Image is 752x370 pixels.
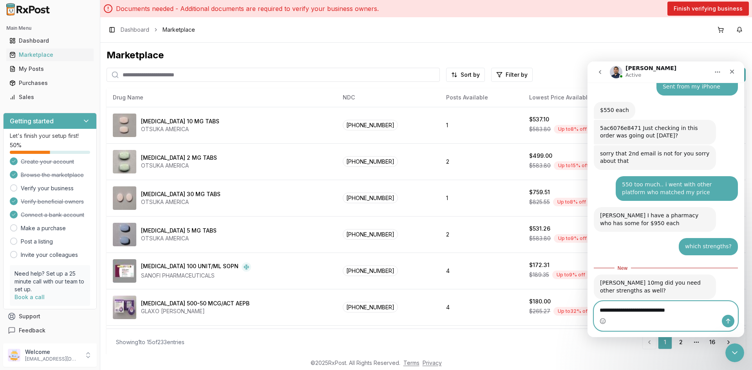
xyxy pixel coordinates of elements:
[3,3,53,16] img: RxPost Logo
[705,335,719,349] a: 16
[491,68,533,82] button: Filter by
[9,37,90,45] div: Dashboard
[3,49,97,61] button: Marketplace
[141,198,221,206] div: OTSUKA AMERICA
[6,48,94,62] a: Marketplace
[9,65,90,73] div: My Posts
[141,307,249,315] div: GLAXO [PERSON_NAME]
[3,309,97,323] button: Support
[113,150,136,173] img: Abilify 2 MG TABS
[141,272,251,280] div: SANOFI PHARMACEUTICALS
[552,271,589,279] div: Up to 9 % off
[529,307,550,315] span: $265.27
[10,132,90,140] p: Let's finish your setup first!
[6,25,94,31] h2: Main Menu
[440,289,523,325] td: 4
[529,188,550,196] div: $759.51
[3,34,97,47] button: Dashboard
[721,335,736,349] a: Go to next page
[141,154,217,162] div: [MEDICAL_DATA] 2 MG TABS
[21,238,53,245] a: Post a listing
[9,79,90,87] div: Purchases
[21,171,84,179] span: Browse the marketplace
[6,76,94,90] a: Purchases
[19,327,45,334] span: Feedback
[529,162,551,170] span: $583.80
[9,93,90,101] div: Sales
[554,161,593,170] div: Up to 15 % off
[343,229,398,240] span: [PHONE_NUMBER]
[6,34,94,48] a: Dashboard
[113,296,136,319] img: Advair Diskus 500-50 MCG/ACT AEPB
[440,107,523,143] td: 1
[141,162,217,170] div: OTSUKA AMERICA
[423,359,442,366] a: Privacy
[113,223,136,246] img: Abilify 5 MG TABS
[523,88,648,107] th: Lowest Price Available
[3,77,97,89] button: Purchases
[21,184,74,192] a: Verify your business
[440,88,523,107] th: Posts Available
[440,143,523,180] td: 2
[529,152,552,160] div: $499.00
[343,156,398,167] span: [PHONE_NUMBER]
[667,2,749,16] a: Finish verifying business
[554,234,591,243] div: Up to 9 % off
[529,261,550,269] div: $172.31
[343,265,398,276] span: [PHONE_NUMBER]
[121,26,149,34] a: Dashboard
[3,323,97,338] button: Feedback
[529,116,549,123] div: $537.10
[113,114,136,137] img: Abilify 10 MG TABS
[658,335,672,349] a: 1
[3,63,97,75] button: My Posts
[113,186,136,210] img: Abilify 30 MG TABS
[642,335,736,349] nav: pagination
[440,216,523,253] td: 2
[446,68,485,82] button: Sort by
[116,338,184,346] div: Showing 1 to 15 of 233 entries
[141,235,217,242] div: OTSUKA AMERICA
[141,300,249,307] div: [MEDICAL_DATA] 500-50 MCG/ACT AEPB
[9,51,90,59] div: Marketplace
[529,271,549,279] span: $189.35
[529,125,551,133] span: $583.80
[8,349,20,361] img: User avatar
[461,71,480,79] span: Sort by
[21,211,84,219] span: Connect a bank account
[21,198,84,206] span: Verify beneficial owners
[141,190,221,198] div: [MEDICAL_DATA] 30 MG TABS
[14,270,85,293] p: Need help? Set up a 25 minute call with our team to set up.
[529,235,551,242] span: $583.80
[674,335,688,349] a: 2
[440,180,523,216] td: 1
[25,356,80,362] p: [EMAIL_ADDRESS][DOMAIN_NAME]
[116,4,379,13] p: Documents needed - Additional documents are required to verify your business owners.
[21,251,78,259] a: Invite your colleagues
[141,117,219,125] div: [MEDICAL_DATA] 10 MG TABS
[25,348,80,356] p: Welcome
